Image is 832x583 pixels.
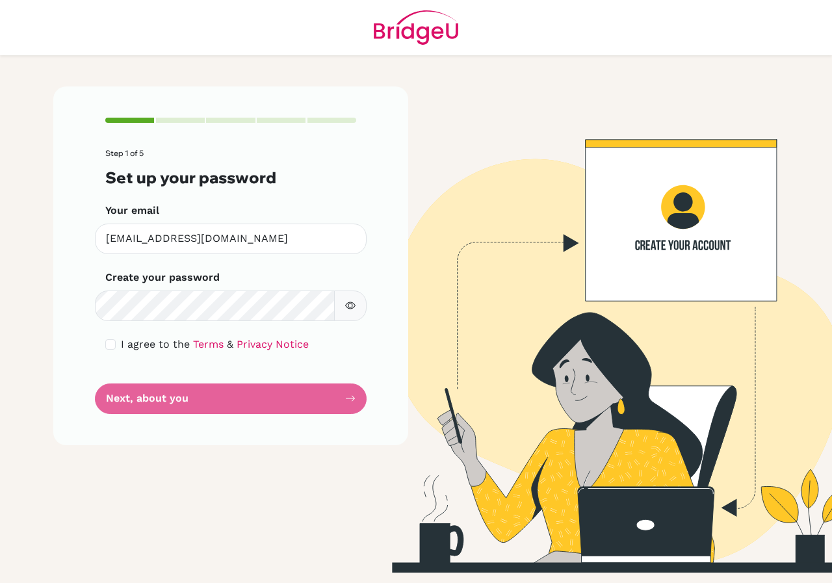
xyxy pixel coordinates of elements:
[121,338,190,350] span: I agree to the
[95,224,367,254] input: Insert your email*
[105,203,159,218] label: Your email
[227,338,233,350] span: &
[193,338,224,350] a: Terms
[105,148,144,158] span: Step 1 of 5
[105,270,220,285] label: Create your password
[237,338,309,350] a: Privacy Notice
[105,168,356,187] h3: Set up your password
